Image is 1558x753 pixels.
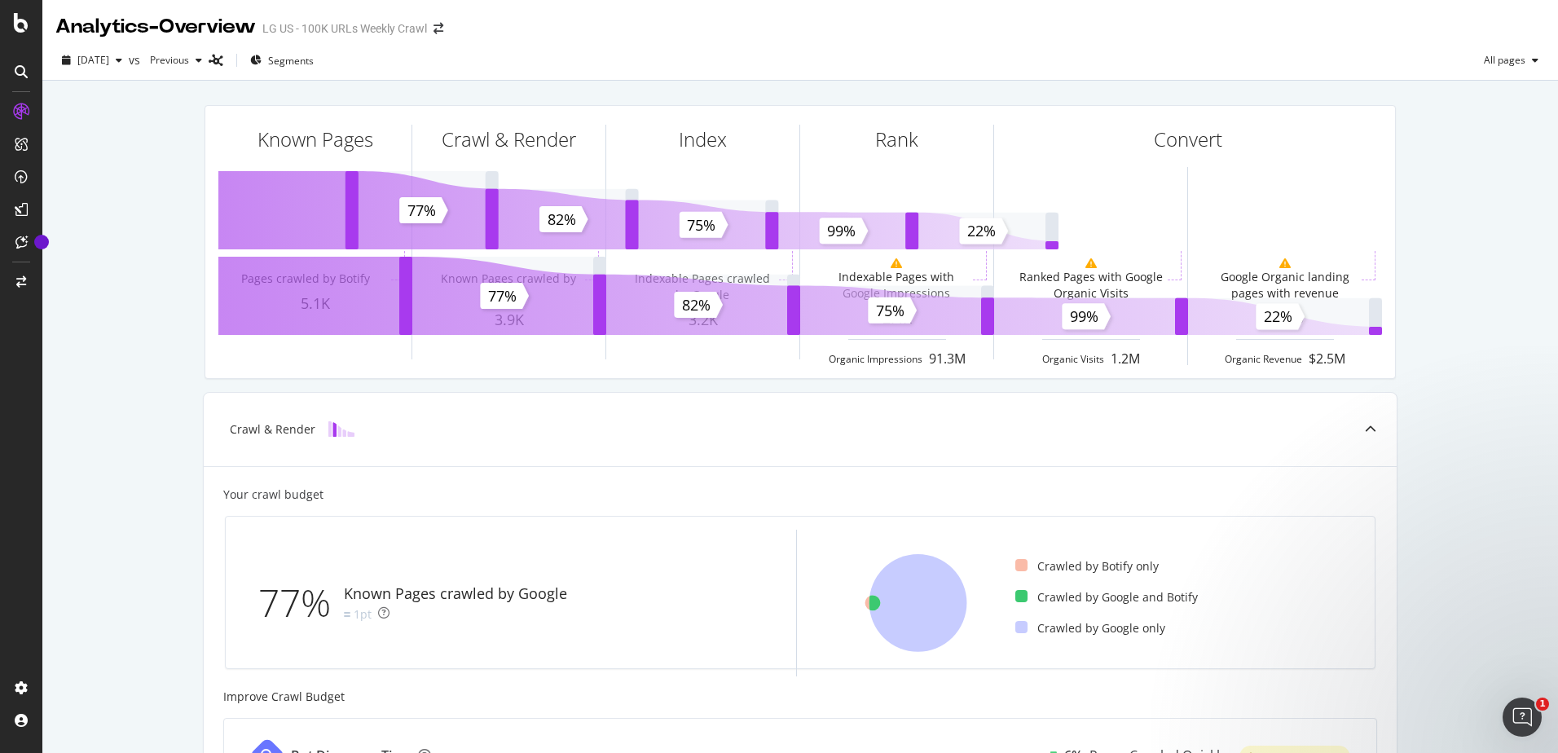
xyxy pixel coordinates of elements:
span: Segments [268,54,314,68]
div: Crawl & Render [442,125,576,153]
div: 3.9K [412,310,605,331]
iframe: Intercom live chat [1503,698,1542,737]
div: Tooltip anchor [34,235,49,249]
div: Improve Crawl Budget [223,689,1377,705]
button: Segments [244,47,320,73]
span: 1 [1536,698,1549,711]
span: 2025 Jun. 22nd [77,53,109,67]
div: Crawled by Google only [1015,620,1165,636]
div: 3.2K [606,310,799,331]
button: Previous [143,47,209,73]
img: Equal [344,612,350,617]
div: Crawled by Google and Botify [1015,589,1198,605]
div: Rank [875,125,918,153]
div: 77% [258,576,344,630]
div: Known Pages [257,125,373,153]
div: Analytics - Overview [55,13,256,41]
div: Organic Impressions [829,352,922,366]
div: Your crawl budget [223,487,323,503]
div: Crawled by Botify only [1015,558,1159,575]
div: 2.4K [800,308,993,329]
div: Known Pages crawled by Google [435,271,581,303]
span: Previous [143,53,189,67]
div: Indexable Pages with Google Impressions [823,269,969,302]
div: Pages crawled by Botify [241,271,370,287]
span: vs [129,52,143,68]
div: Known Pages crawled by Google [344,583,567,605]
div: 5.1K [218,293,412,315]
button: All pages [1477,47,1545,73]
div: Crawl & Render [230,421,315,438]
div: 1pt [354,606,372,623]
div: LG US - 100K URLs Weekly Crawl [262,20,427,37]
div: arrow-right-arrow-left [434,23,443,34]
span: All pages [1477,53,1525,67]
div: Index [679,125,727,153]
img: block-icon [328,421,354,437]
button: [DATE] [55,47,129,73]
div: Indexable Pages crawled by Google [629,271,775,303]
div: 91.3M [929,350,966,368]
